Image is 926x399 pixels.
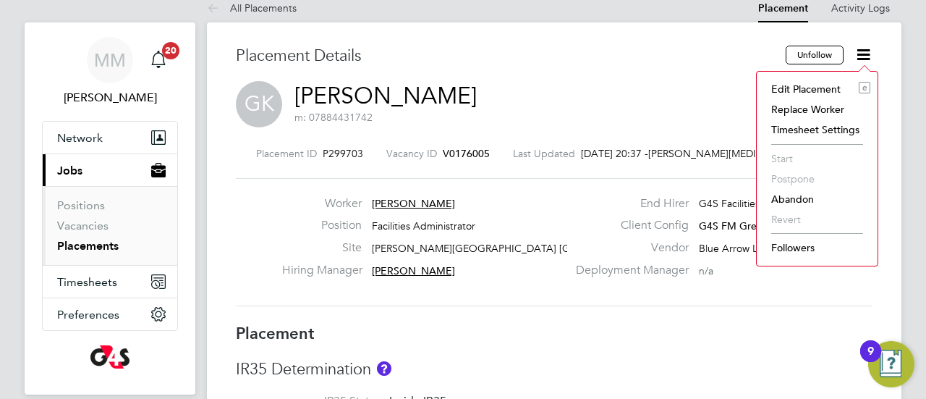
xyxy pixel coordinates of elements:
span: Facilities Administrator [372,219,475,232]
a: Placement [758,2,808,14]
span: P299703 [323,147,363,160]
span: m: 07884431742 [294,111,373,124]
span: G4S FM Greenwich Schools - Non O… [699,219,877,232]
div: Jobs [43,186,177,265]
a: Go to home page [42,345,178,369]
label: Site [282,240,362,256]
button: Preferences [43,298,177,330]
a: Activity Logs [831,1,890,14]
label: Deployment Manager [567,263,689,278]
label: Position [282,218,362,233]
li: Timesheet Settings [764,119,870,140]
span: Preferences [57,308,119,322]
label: Hiring Manager [282,263,362,278]
a: All Placements [207,1,297,14]
nav: Main navigation [25,22,195,395]
span: 20 [162,42,179,59]
span: Network [57,131,103,145]
span: G4S Facilities Management (Uk) Limited [699,197,881,210]
label: Worker [282,196,362,211]
label: Client Config [567,218,689,233]
a: Placements [57,239,119,253]
b: Placement [236,324,315,343]
span: n/a [699,264,713,277]
h3: IR35 Determination [236,359,872,380]
label: End Hirer [567,196,689,211]
a: 20 [144,37,173,83]
li: Revert [764,209,870,230]
li: Start [764,148,870,169]
span: [PERSON_NAME] [372,197,455,210]
li: Followers [764,238,870,258]
button: Timesheets [43,266,177,298]
span: [PERSON_NAME][MEDICAL_DATA]… [648,147,749,160]
li: Edit Placement [764,79,870,99]
span: Jobs [57,164,82,177]
label: Placement ID [256,147,317,160]
a: Vacancies [57,219,109,232]
img: g4s-logo-retina.png [90,345,129,369]
span: MM [94,51,126,70]
span: [DATE] 20:37 - [581,147,648,160]
li: Postpone [764,169,870,189]
h3: Placement Details [236,46,775,67]
a: MM[PERSON_NAME] [42,37,178,106]
a: [PERSON_NAME] [294,82,477,110]
button: Jobs [43,154,177,186]
div: 9 [867,351,874,370]
span: V0176005 [443,147,490,160]
li: Replace Worker [764,99,870,119]
li: Abandon [764,189,870,209]
span: [PERSON_NAME] [372,264,455,277]
label: Last Updated [513,147,575,160]
span: Timesheets [57,275,117,289]
button: Network [43,122,177,154]
label: Vacancy ID [386,147,437,160]
label: Vendor [567,240,689,256]
span: GK [236,81,282,127]
span: Monique Maussant [42,89,178,106]
a: Positions [57,198,105,212]
button: Open Resource Center, 9 new notifications [868,341,914,387]
button: About IR35 [377,361,391,376]
i: e [859,82,870,93]
span: Blue Arrow Ltd. [699,242,770,255]
span: [PERSON_NAME][GEOGRAPHIC_DATA] [GEOGRAPHIC_DATA] [372,242,663,255]
button: Unfollow [786,46,844,64]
